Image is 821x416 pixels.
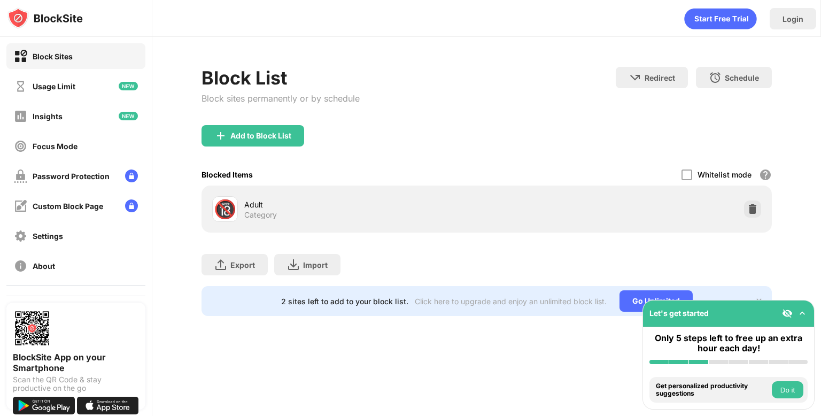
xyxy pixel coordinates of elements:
div: Get personalized productivity suggestions [656,382,769,398]
div: BlockSite App on your Smartphone [13,352,139,373]
img: download-on-the-app-store.svg [77,397,139,414]
div: Focus Mode [33,142,78,151]
button: Do it [772,381,803,398]
div: Schedule [725,73,759,82]
div: Password Protection [33,172,110,181]
div: 2 sites left to add to your block list. [281,297,408,306]
img: customize-block-page-off.svg [14,199,27,213]
div: Add to Block List [230,132,291,140]
div: Block List [202,67,360,89]
img: get-it-on-google-play.svg [13,397,75,414]
img: logo-blocksite.svg [7,7,83,29]
div: Go Unlimited [619,290,693,312]
div: Block Sites [33,52,73,61]
img: block-on.svg [14,50,27,63]
div: Blocked Items [202,170,253,179]
img: insights-off.svg [14,110,27,123]
div: Redirect [645,73,675,82]
img: time-usage-off.svg [14,80,27,93]
img: settings-off.svg [14,229,27,243]
div: About [33,261,55,271]
div: Block sites permanently or by schedule [202,93,360,104]
div: Insights [33,112,63,121]
div: Adult [244,199,486,210]
div: Category [244,210,277,220]
img: focus-off.svg [14,140,27,153]
div: Custom Block Page [33,202,103,211]
img: about-off.svg [14,259,27,273]
div: Import [303,260,328,269]
div: animation [684,8,757,29]
img: lock-menu.svg [125,170,138,182]
img: new-icon.svg [119,82,138,90]
img: password-protection-off.svg [14,170,27,183]
img: omni-setup-toggle.svg [797,308,808,319]
img: new-icon.svg [119,112,138,120]
img: lock-menu.svg [125,199,138,212]
div: Only 5 steps left to free up an extra hour each day! [649,333,808,353]
div: Usage Limit [33,82,75,91]
img: options-page-qr-code.png [13,309,51,348]
div: Scan the QR Code & stay productive on the go [13,375,139,392]
div: Settings [33,232,63,241]
div: Login [783,14,803,24]
div: Let's get started [649,309,709,318]
img: eye-not-visible.svg [782,308,793,319]
div: Click here to upgrade and enjoy an unlimited block list. [415,297,607,306]
div: Whitelist mode [698,170,752,179]
div: 🔞 [214,198,236,220]
div: Export [230,260,255,269]
img: x-button.svg [755,297,763,305]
